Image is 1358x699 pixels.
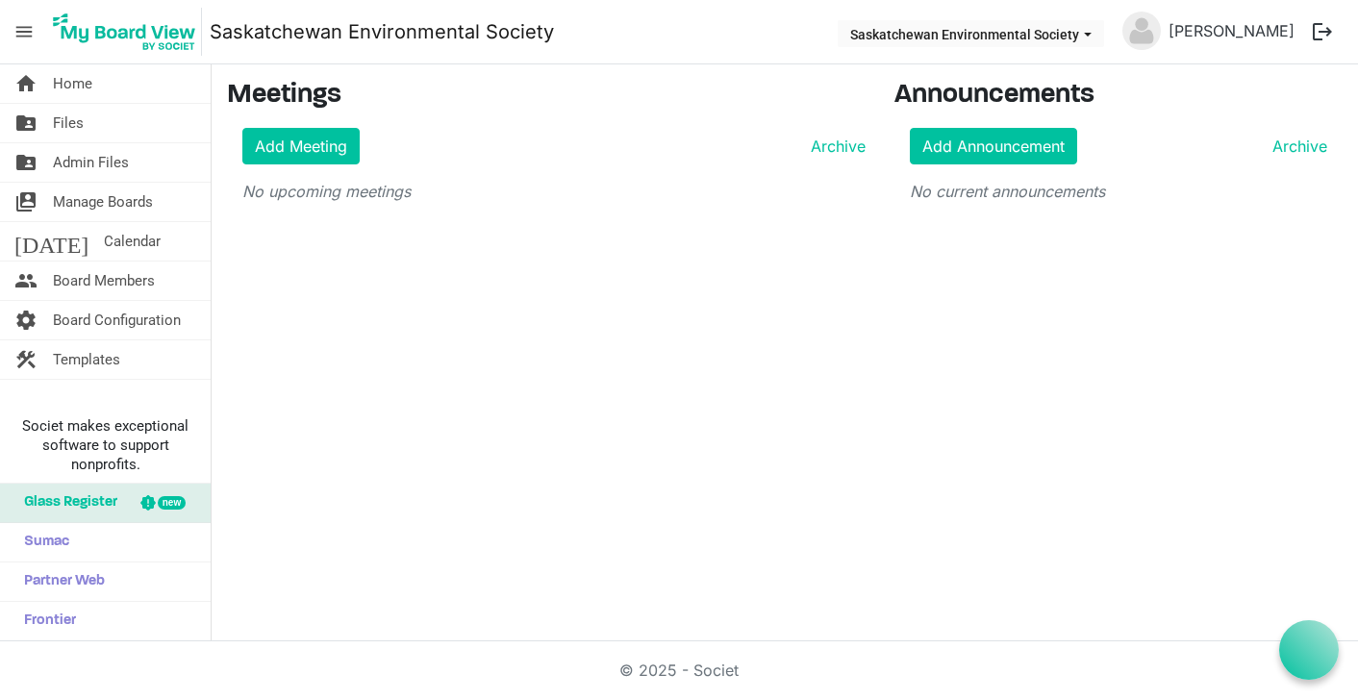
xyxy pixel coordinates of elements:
[14,340,38,379] span: construction
[53,183,153,221] span: Manage Boards
[47,8,202,56] img: My Board View Logo
[14,562,105,601] span: Partner Web
[53,301,181,339] span: Board Configuration
[53,104,84,142] span: Files
[14,222,88,261] span: [DATE]
[14,301,38,339] span: settings
[838,20,1104,47] button: Saskatchewan Environmental Society dropdownbutton
[14,602,76,640] span: Frontier
[53,64,92,103] span: Home
[242,180,866,203] p: No upcoming meetings
[14,183,38,221] span: switch_account
[14,262,38,300] span: people
[6,13,42,50] span: menu
[1302,12,1343,52] button: logout
[14,143,38,182] span: folder_shared
[53,340,120,379] span: Templates
[619,661,739,680] a: © 2025 - Societ
[227,80,866,112] h3: Meetings
[47,8,210,56] a: My Board View Logo
[803,135,866,158] a: Archive
[910,180,1327,203] p: No current announcements
[14,64,38,103] span: home
[53,262,155,300] span: Board Members
[158,496,186,510] div: new
[894,80,1343,112] h3: Announcements
[14,104,38,142] span: folder_shared
[9,416,202,474] span: Societ makes exceptional software to support nonprofits.
[53,143,129,182] span: Admin Files
[14,523,69,562] span: Sumac
[14,484,117,522] span: Glass Register
[242,128,360,164] a: Add Meeting
[1122,12,1161,50] img: no-profile-picture.svg
[910,128,1077,164] a: Add Announcement
[104,222,161,261] span: Calendar
[1265,135,1327,158] a: Archive
[1161,12,1302,50] a: [PERSON_NAME]
[210,12,554,51] a: Saskatchewan Environmental Society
